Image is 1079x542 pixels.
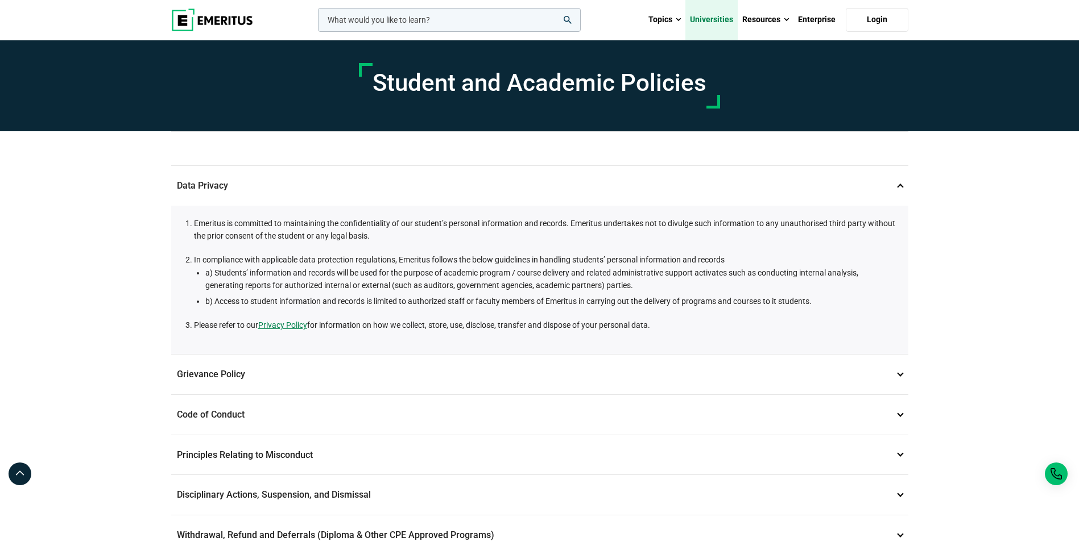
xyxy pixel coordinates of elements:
li: a) Students’ information and records will be used for the purpose of academic program / course de... [205,266,897,292]
h1: Student and Academic Policies [373,69,706,97]
p: Code of Conduct [171,395,908,435]
p: Principles Relating to Misconduct [171,435,908,475]
a: Privacy Policy [258,319,307,331]
p: Grievance Policy [171,355,908,394]
a: Login [846,8,908,32]
p: Data Privacy [171,166,908,206]
li: In compliance with applicable data protection regulations, Emeritus follows the below guidelines ... [194,253,897,307]
li: Please refer to our for information on how we collect, store, use, disclose, transfer and dispose... [194,319,897,331]
li: Emeritus is committed to maintaining the confidentiality of our student’s personal information an... [194,217,897,243]
input: woocommerce-product-search-field-0 [318,8,581,32]
li: b) Access to student information and records is limited to authorized staff or faculty members of... [205,295,897,307]
p: Disciplinary Actions, Suspension, and Dismissal [171,475,908,515]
